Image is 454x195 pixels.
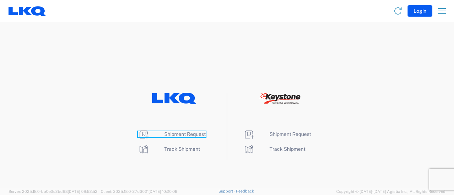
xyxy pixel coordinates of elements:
[101,189,177,194] span: Client: 2025.18.0-27d3021
[138,146,200,152] a: Track Shipment
[149,189,177,194] span: [DATE] 10:20:09
[164,131,206,137] span: Shipment Request
[243,146,305,152] a: Track Shipment
[336,188,445,195] span: Copyright © [DATE]-[DATE] Agistix Inc., All Rights Reserved
[68,189,98,194] span: [DATE] 09:52:52
[270,146,305,152] span: Track Shipment
[408,5,432,17] button: Login
[243,131,311,137] a: Shipment Request
[9,189,98,194] span: Server: 2025.18.0-bb0e0c2bd68
[270,131,311,137] span: Shipment Request
[138,131,206,137] a: Shipment Request
[218,189,236,193] a: Support
[164,146,200,152] span: Track Shipment
[236,189,254,193] a: Feedback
